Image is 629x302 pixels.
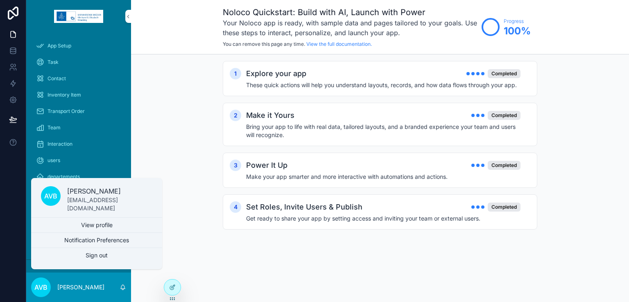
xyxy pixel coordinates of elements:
[223,18,477,38] h3: Your Noloco app is ready, with sample data and pages tailored to your goals. Use these steps to i...
[31,218,162,232] a: View profile
[48,157,60,164] span: users
[48,141,72,147] span: Interaction
[31,248,162,263] button: Sign out
[223,41,305,47] span: You can remove this page any time.
[306,41,372,47] a: View the full documentation.
[48,43,71,49] span: App Setup
[31,153,126,168] a: users
[26,259,131,273] a: Powered by
[223,7,477,18] h1: Noloco Quickstart: Build with AI, Launch with Power
[67,186,152,196] p: [PERSON_NAME]
[48,59,59,65] span: Task
[31,233,162,248] button: Notification Preferences
[48,75,66,82] span: Contact
[26,33,131,259] div: scrollable content
[504,18,531,25] span: Progress
[31,38,126,53] a: App Setup
[31,71,126,86] a: Contact
[31,137,126,151] a: Interaction
[31,55,126,70] a: Task
[54,10,103,23] img: App logo
[57,283,104,291] p: [PERSON_NAME]
[48,124,61,131] span: Team
[44,191,57,201] span: AVB
[31,88,126,102] a: Inventory Item
[31,104,126,119] a: Transport Order
[31,120,126,135] a: Team
[48,108,85,115] span: Transport Order
[504,25,531,38] span: 100 %
[67,196,152,212] p: [EMAIL_ADDRESS][DOMAIN_NAME]
[31,169,126,184] a: departements
[48,92,81,98] span: Inventory Item
[48,174,80,180] span: departements
[34,282,48,292] span: AVB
